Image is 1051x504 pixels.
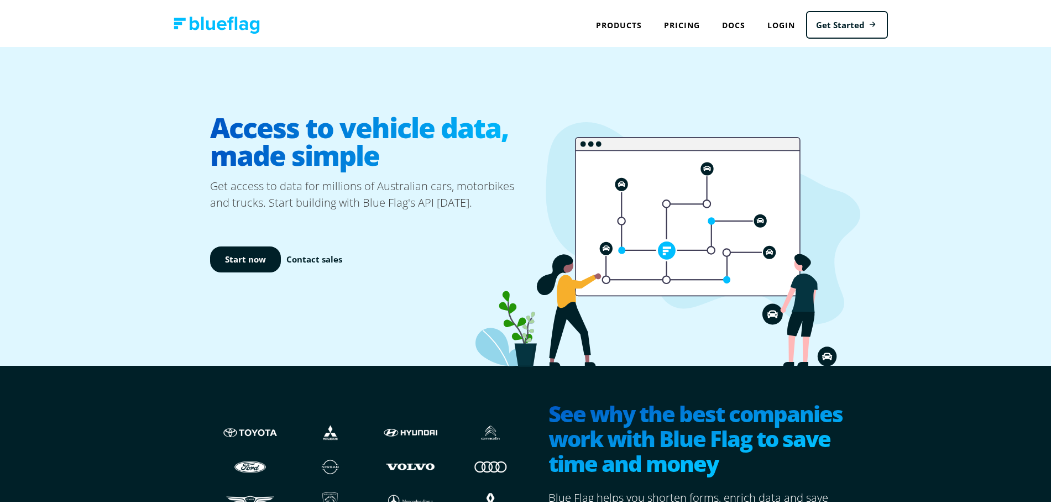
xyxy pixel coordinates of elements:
a: Start now [210,244,281,270]
a: Get Started [806,8,888,36]
h2: See why the best companies work with Blue Flag to save time and money [548,398,851,476]
img: Toyota logo [221,419,279,440]
a: Pricing [653,11,711,34]
a: Login to Blue Flag application [756,11,806,34]
img: Mistubishi logo [301,419,359,440]
img: Citroen logo [462,419,520,440]
img: Ford logo [221,453,279,474]
img: Volvo logo [381,453,440,474]
a: Docs [711,11,756,34]
img: Blue Flag logo [174,14,260,31]
img: Nissan logo [301,453,359,474]
img: Hyundai logo [381,419,440,440]
h1: Access to vehicle data, made simple [210,102,531,175]
img: Audi logo [462,453,520,474]
div: Products [585,11,653,34]
p: Get access to data for millions of Australian cars, motorbikes and trucks. Start building with Bl... [210,175,531,208]
a: Contact sales [286,250,342,263]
